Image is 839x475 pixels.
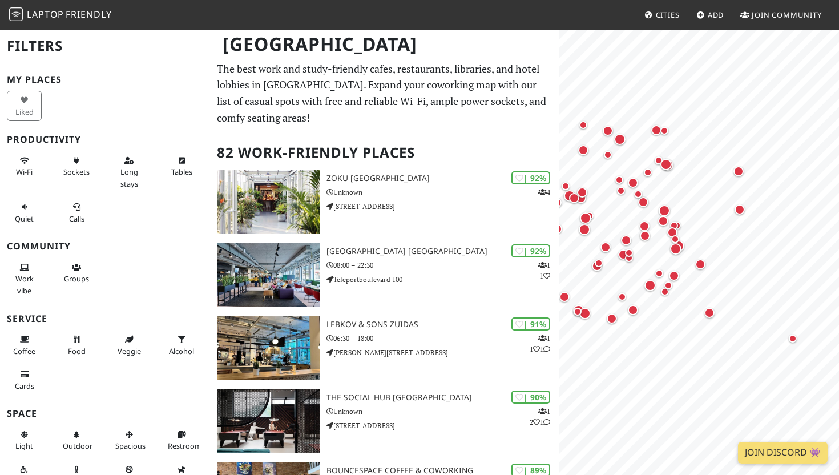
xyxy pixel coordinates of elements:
div: Map marker [616,247,631,262]
div: Map marker [601,148,615,162]
div: Map marker [567,191,582,206]
div: Map marker [626,175,640,190]
p: 1 1 1 [530,333,550,355]
button: Outdoor [59,425,94,456]
button: Tables [164,151,199,182]
a: Cities [640,5,684,25]
div: Map marker [658,156,674,172]
p: 1 2 1 [530,406,550,428]
div: Map marker [598,240,613,255]
button: Long stays [112,151,147,193]
div: Map marker [577,305,593,321]
h3: [GEOGRAPHIC_DATA] [GEOGRAPHIC_DATA] [326,247,559,256]
button: Quiet [7,198,42,228]
span: Food [68,346,86,356]
span: Join Community [752,10,822,20]
button: Wi-Fi [7,151,42,182]
span: Power sockets [63,167,90,177]
img: The Social Hub Amsterdam City [217,389,320,453]
span: Add [708,10,724,20]
div: Map marker [731,164,746,179]
h3: Zoku [GEOGRAPHIC_DATA] [326,174,559,183]
div: Map marker [661,279,675,292]
h3: Space [7,408,203,419]
h2: Filters [7,29,203,63]
a: Zoku Amsterdam | 92% 4 Zoku [GEOGRAPHIC_DATA] Unknown [STREET_ADDRESS] [210,170,560,234]
div: Map marker [660,157,676,173]
span: Laptop [27,8,64,21]
div: | 92% [511,171,550,184]
div: Map marker [656,203,672,219]
span: Friendly [66,8,111,21]
p: 4 [538,187,550,198]
img: Aristo Meeting Center Amsterdam [217,243,320,307]
button: Veggie [112,330,147,360]
div: Map marker [658,124,671,138]
div: Map marker [693,257,708,272]
div: Map marker [638,228,652,243]
span: Video/audio calls [69,214,84,224]
div: Map marker [732,202,747,217]
div: Map marker [612,131,628,147]
p: 06:30 – 18:00 [326,333,559,344]
span: Spacious [115,441,146,451]
p: [PERSON_NAME][STREET_ADDRESS] [326,347,559,358]
p: Teleportboulevard 100 [326,274,559,285]
div: Map marker [656,214,671,228]
span: Restroom [168,441,201,451]
div: Map marker [636,195,651,210]
div: | 92% [511,244,550,257]
div: Map marker [600,123,615,138]
span: Coffee [13,346,35,356]
button: Cards [7,365,42,395]
button: Work vibe [7,258,42,300]
h1: [GEOGRAPHIC_DATA] [213,29,558,60]
div: Map marker [576,222,592,237]
div: Map marker [612,173,626,187]
a: Join Discord 👾 [738,442,828,464]
div: Map marker [622,246,636,260]
p: The best work and study-friendly cafes, restaurants, libraries, and hotel lobbies in [GEOGRAPHIC_... [217,61,553,126]
div: Map marker [658,285,672,299]
div: Map marker [667,268,681,283]
span: Credit cards [15,381,34,391]
a: Join Community [736,5,826,25]
img: Lebkov & Sons Zuidas [217,316,320,380]
div: | 91% [511,317,550,331]
div: Map marker [631,187,645,201]
button: Calls [59,198,94,228]
p: 1 1 [538,260,550,281]
button: Food [59,330,94,360]
h3: Lebkov & Sons Zuidas [326,320,559,329]
button: Groups [59,258,94,288]
span: Quiet [15,214,34,224]
div: Map marker [604,311,619,326]
div: Map marker [575,185,590,200]
div: Map marker [622,251,636,265]
button: Restroom [164,425,199,456]
span: Natural light [15,441,33,451]
div: Map marker [571,303,587,319]
a: Add [692,5,729,25]
span: Alcohol [169,346,194,356]
span: Work-friendly tables [171,167,192,177]
button: Alcohol [164,330,199,360]
p: 08:00 – 22:30 [326,260,559,271]
span: Long stays [120,167,138,188]
a: Aristo Meeting Center Amsterdam | 92% 11 [GEOGRAPHIC_DATA] [GEOGRAPHIC_DATA] 08:00 – 22:30 Telepo... [210,243,560,307]
span: Cities [656,10,680,20]
div: Map marker [571,305,584,319]
div: Map marker [576,143,591,158]
div: Map marker [786,332,800,345]
div: Map marker [642,277,658,293]
span: People working [15,273,34,295]
div: Map marker [559,179,572,193]
div: Map marker [583,209,596,223]
div: Map marker [557,289,572,304]
span: Veggie [118,346,141,356]
button: Coffee [7,330,42,360]
img: Zoku Amsterdam [217,170,320,234]
div: Map marker [590,259,604,273]
p: [STREET_ADDRESS] [326,420,559,431]
span: Group tables [64,273,89,284]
